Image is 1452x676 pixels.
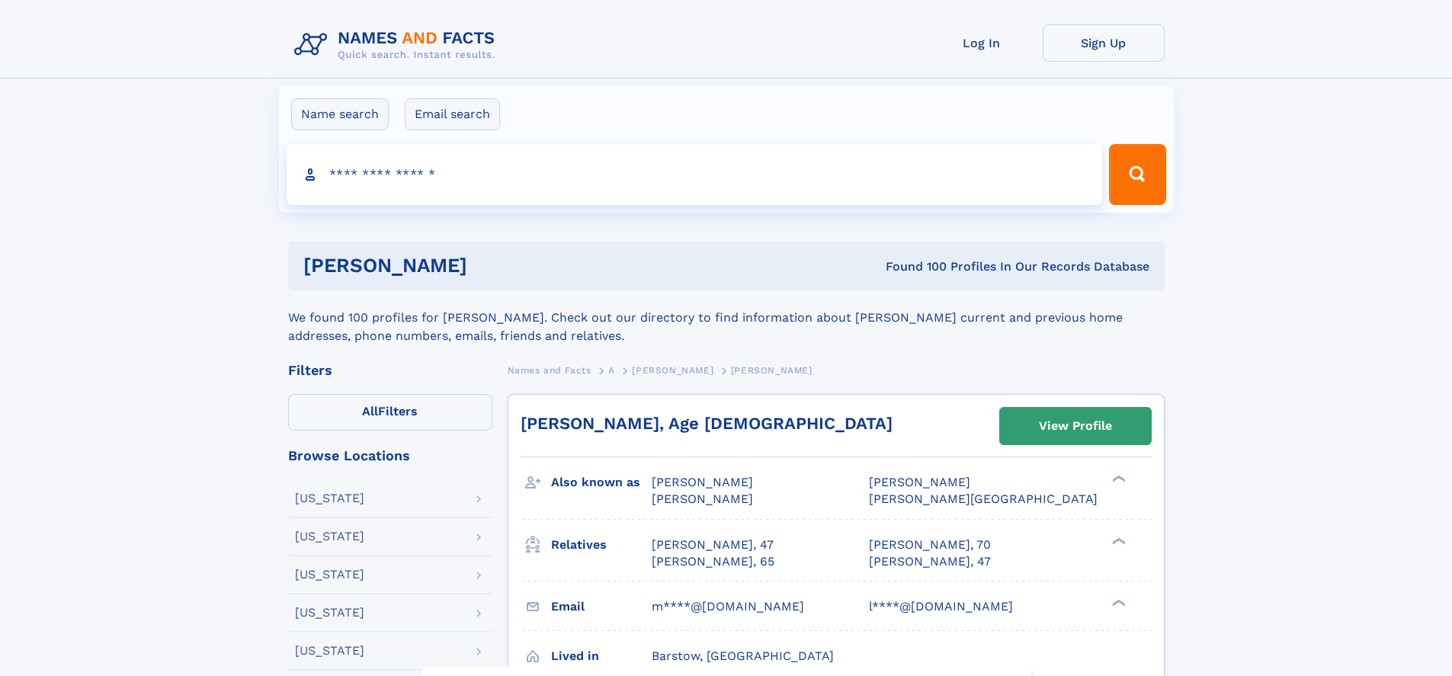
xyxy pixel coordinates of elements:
span: [PERSON_NAME] [652,475,753,489]
div: View Profile [1039,408,1112,444]
input: search input [287,144,1103,205]
h3: Email [551,594,652,620]
label: Filters [288,394,492,431]
span: All [362,404,378,418]
span: [PERSON_NAME][GEOGRAPHIC_DATA] [869,492,1098,506]
a: [PERSON_NAME], 47 [652,537,774,553]
button: Search Button [1109,144,1165,205]
span: [PERSON_NAME] [652,492,753,506]
span: [PERSON_NAME] [731,365,813,376]
div: ❯ [1108,474,1127,484]
div: Found 100 Profiles In Our Records Database [676,258,1149,275]
a: [PERSON_NAME], 65 [652,553,774,570]
a: Log In [921,24,1043,62]
div: We found 100 profiles for [PERSON_NAME]. Check out our directory to find information about [PERSO... [288,290,1165,345]
a: [PERSON_NAME], Age [DEMOGRAPHIC_DATA] [521,414,893,433]
span: [PERSON_NAME] [632,365,713,376]
h1: [PERSON_NAME] [303,256,677,275]
img: Logo Names and Facts [288,24,508,66]
a: A [608,360,615,380]
h3: Relatives [551,532,652,558]
h3: Also known as [551,469,652,495]
h3: Lived in [551,643,652,669]
label: Name search [291,98,389,130]
div: Browse Locations [288,449,492,463]
div: ❯ [1108,536,1127,546]
a: View Profile [1000,408,1151,444]
div: [US_STATE] [295,492,364,505]
a: [PERSON_NAME] [632,360,713,380]
div: [US_STATE] [295,645,364,657]
span: Barstow, [GEOGRAPHIC_DATA] [652,649,834,663]
div: Filters [288,364,492,377]
span: [PERSON_NAME] [869,475,970,489]
a: Names and Facts [508,360,591,380]
div: [US_STATE] [295,530,364,543]
div: [US_STATE] [295,607,364,619]
div: [US_STATE] [295,569,364,581]
div: ❯ [1108,598,1127,607]
label: Email search [405,98,500,130]
span: A [608,365,615,376]
a: Sign Up [1043,24,1165,62]
a: [PERSON_NAME], 70 [869,537,991,553]
a: [PERSON_NAME], 47 [869,553,991,570]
